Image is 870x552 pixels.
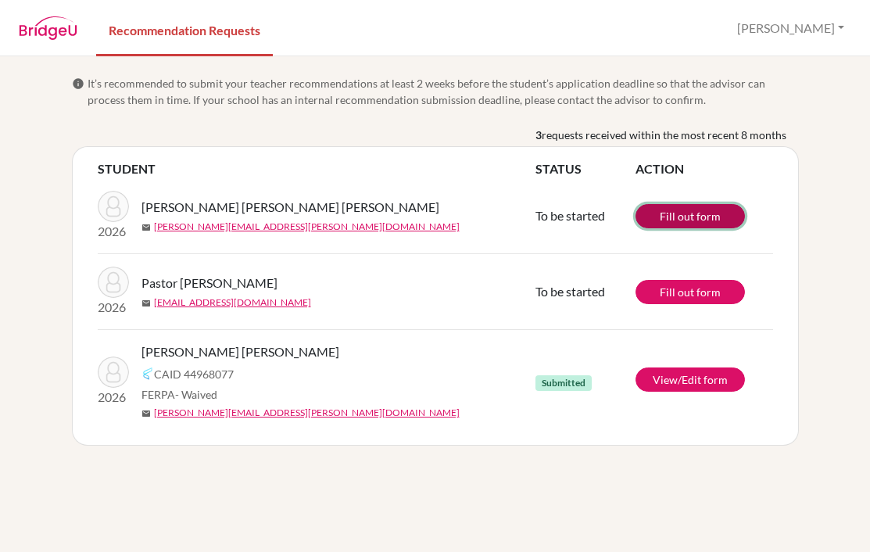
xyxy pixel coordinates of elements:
a: [EMAIL_ADDRESS][DOMAIN_NAME] [154,296,311,310]
a: [PERSON_NAME][EMAIL_ADDRESS][PERSON_NAME][DOMAIN_NAME] [154,406,460,420]
img: Common App logo [141,367,154,380]
span: mail [141,223,151,232]
p: 2026 [98,298,129,317]
span: mail [141,409,151,418]
span: It’s recommended to submit your teacher recommendations at least 2 weeks before the student’s app... [88,75,799,108]
a: View/Edit form [635,367,745,392]
span: To be started [535,208,605,223]
a: Recommendation Requests [96,2,273,56]
th: ACTION [635,160,773,178]
span: info [72,77,84,90]
p: 2026 [98,222,129,241]
a: Fill out form [635,280,745,304]
span: requests received within the most recent 8 months [542,127,786,143]
span: CAID 44968077 [154,366,234,382]
a: [PERSON_NAME][EMAIL_ADDRESS][PERSON_NAME][DOMAIN_NAME] [154,220,460,234]
img: Safie Dada, Federico [98,357,129,388]
img: BridgeU logo [19,16,77,40]
span: Pastor [PERSON_NAME] [141,274,277,292]
img: Cabrera Morales, Giovanni Leonidas [98,191,129,222]
span: - Waived [175,388,217,401]
span: mail [141,299,151,308]
p: 2026 [98,388,129,407]
span: FERPA [141,386,217,403]
button: [PERSON_NAME] [730,13,851,43]
th: STUDENT [98,160,535,178]
b: 3 [535,127,542,143]
span: [PERSON_NAME] [PERSON_NAME] [141,342,339,361]
span: [PERSON_NAME] [PERSON_NAME] [PERSON_NAME] [141,198,439,217]
a: Fill out form [635,204,745,228]
span: To be started [535,284,605,299]
th: STATUS [535,160,635,178]
img: Pastor Calderón, Sofia Angela [98,267,129,298]
span: Submitted [535,375,592,391]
